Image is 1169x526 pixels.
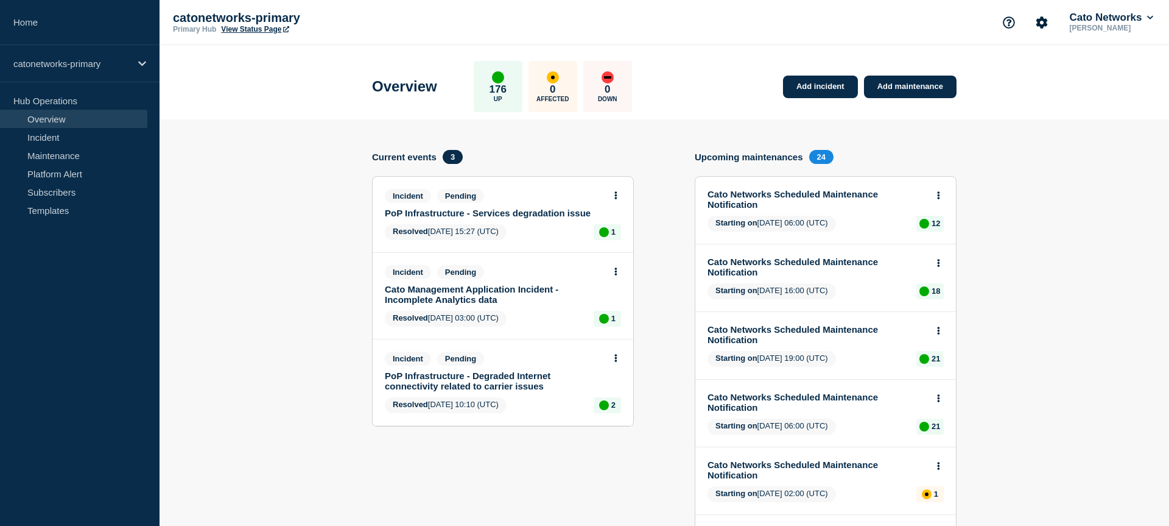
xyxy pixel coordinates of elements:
[393,313,428,322] span: Resolved
[385,371,605,391] a: PoP Infrastructure - Degraded Internet connectivity related to carrier issues
[385,208,605,218] a: PoP Infrastructure - Services degradation issue
[598,96,617,102] p: Down
[437,265,484,279] span: Pending
[221,25,289,34] a: View Status Page
[385,311,507,327] span: [DATE] 03:00 (UTC)
[372,78,437,95] h1: Overview
[932,354,940,363] p: 21
[932,422,940,431] p: 21
[707,392,927,413] a: Cato Networks Scheduled Maintenance Notification
[393,400,428,409] span: Resolved
[599,400,609,410] div: up
[385,284,605,305] a: Cato Management Application Incident - Incomplete Analytics data
[715,218,757,227] span: Starting on
[173,25,216,34] p: Primary Hub
[932,286,940,296] p: 18
[695,152,803,162] h4: Upcoming maintenances
[547,71,559,84] div: affected
[385,224,507,240] span: [DATE] 15:27 (UTC)
[1029,10,1055,35] button: Account settings
[1067,24,1156,32] p: [PERSON_NAME]
[13,59,130,69] p: catonetworks-primary
[783,76,858,98] a: Add incident
[599,227,609,237] div: up
[173,11,416,25] p: catonetworks-primary
[919,354,929,364] div: up
[932,219,940,228] p: 12
[599,314,609,324] div: up
[1067,12,1156,24] button: Cato Networks
[443,150,463,164] span: 3
[715,489,757,498] span: Starting on
[864,76,957,98] a: Add maintenance
[611,227,616,236] p: 1
[707,419,836,435] span: [DATE] 06:00 (UTC)
[707,460,927,480] a: Cato Networks Scheduled Maintenance Notification
[550,84,555,96] p: 0
[385,265,431,279] span: Incident
[385,352,431,366] span: Incident
[922,489,932,499] div: affected
[707,189,927,210] a: Cato Networks Scheduled Maintenance Notification
[393,227,428,236] span: Resolved
[492,71,504,84] div: up
[707,257,927,277] a: Cato Networks Scheduled Maintenance Notification
[919,219,929,229] div: up
[494,96,502,102] p: Up
[385,397,507,413] span: [DATE] 10:10 (UTC)
[490,84,507,96] p: 176
[715,421,757,430] span: Starting on
[611,400,616,410] p: 2
[707,486,836,502] span: [DATE] 02:00 (UTC)
[707,283,836,299] span: [DATE] 16:00 (UTC)
[707,216,836,232] span: [DATE] 06:00 (UTC)
[996,10,1022,35] button: Support
[934,489,938,499] p: 1
[919,286,929,296] div: up
[715,354,757,363] span: Starting on
[385,189,431,203] span: Incident
[919,422,929,432] div: up
[809,150,834,164] span: 24
[605,84,610,96] p: 0
[715,286,757,295] span: Starting on
[372,152,437,162] h4: Current events
[707,351,836,367] span: [DATE] 19:00 (UTC)
[437,352,484,366] span: Pending
[602,71,614,84] div: down
[437,189,484,203] span: Pending
[707,324,927,345] a: Cato Networks Scheduled Maintenance Notification
[536,96,569,102] p: Affected
[611,314,616,323] p: 1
